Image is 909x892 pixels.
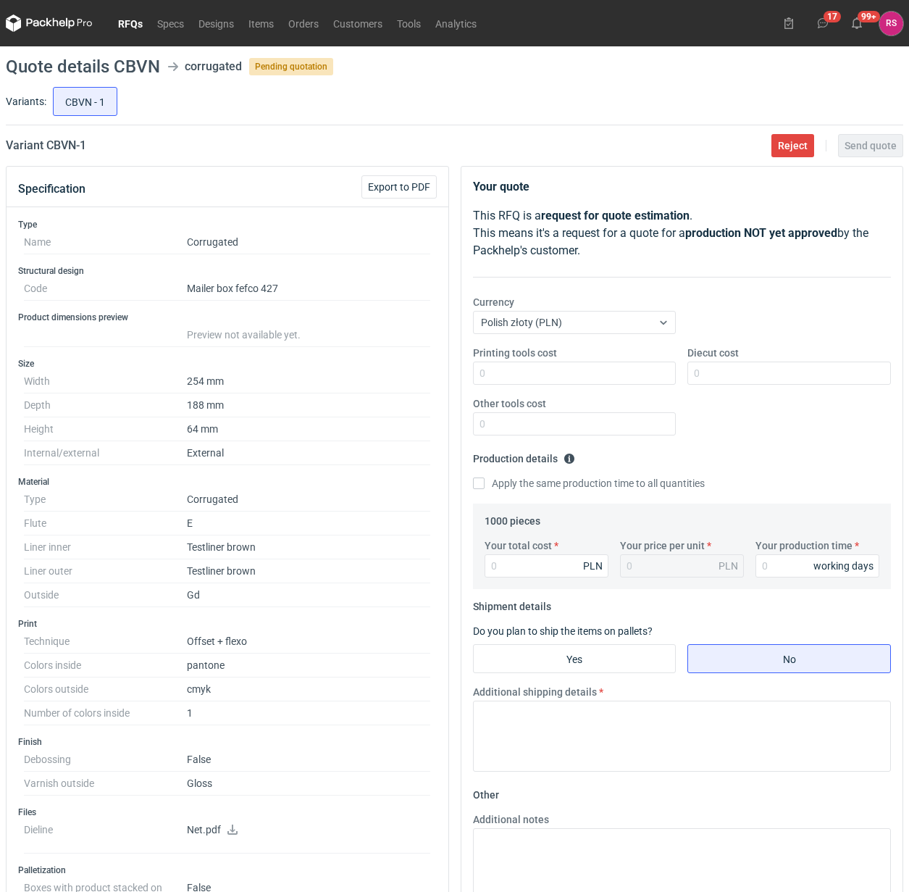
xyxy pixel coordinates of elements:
[755,554,879,578] input: 0
[18,476,437,488] h3: Material
[685,226,837,240] strong: production NOT yet approved
[111,14,150,32] a: RFQs
[191,14,241,32] a: Designs
[187,277,431,301] dd: Mailer box fefco 427
[583,559,603,573] div: PLN
[53,87,117,116] label: CBVN - 1
[473,207,892,259] p: This RFQ is a . This means it's a request for a quote for a by the Packhelp's customer.
[811,12,834,35] button: 17
[6,14,93,32] svg: Packhelp Pro
[187,559,431,583] dd: Testliner brown
[473,625,653,637] label: Do you plan to ship the items on pallets?
[473,783,499,801] legend: Other
[24,277,187,301] dt: Code
[24,678,187,701] dt: Colors outside
[187,772,431,796] dd: Gloss
[187,512,431,535] dd: E
[473,812,549,827] label: Additional notes
[24,701,187,725] dt: Number of colors inside
[24,583,187,607] dt: Outside
[24,630,187,654] dt: Technique
[24,748,187,772] dt: Debossing
[473,180,529,193] strong: Your quote
[187,329,301,341] span: Preview not available yet.
[150,14,191,32] a: Specs
[187,393,431,417] dd: 188 mm
[24,370,187,393] dt: Width
[541,209,690,222] strong: request for quote estimation
[6,137,86,154] h2: Variant CBVN - 1
[473,412,676,435] input: 0
[18,358,437,370] h3: Size
[473,685,597,699] label: Additional shipping details
[473,644,676,673] label: Yes
[187,230,431,254] dd: Corrugated
[620,538,705,553] label: Your price per unit
[778,141,808,151] span: Reject
[390,14,428,32] a: Tools
[813,559,874,573] div: working days
[473,476,705,491] label: Apply the same production time to all quantities
[24,559,187,583] dt: Liner outer
[18,265,437,277] h3: Structural design
[187,678,431,701] dd: cmyk
[485,554,608,578] input: 0
[24,393,187,417] dt: Depth
[187,824,431,837] p: Net.pdf
[18,736,437,748] h3: Finish
[473,447,575,464] legend: Production details
[6,58,160,75] h1: Quote details CBVN
[187,748,431,772] dd: False
[24,441,187,465] dt: Internal/external
[838,134,903,157] button: Send quote
[485,509,540,527] legend: 1000 pieces
[187,630,431,654] dd: Offset + flexo
[473,346,557,360] label: Printing tools cost
[18,618,437,630] h3: Print
[24,512,187,535] dt: Flute
[687,362,891,385] input: 0
[473,396,546,411] label: Other tools cost
[24,230,187,254] dt: Name
[6,94,46,109] label: Variants:
[18,864,437,876] h3: Palletization
[771,134,814,157] button: Reject
[481,317,562,328] span: Polish złoty (PLN)
[187,488,431,512] dd: Corrugated
[687,346,739,360] label: Diecut cost
[485,538,552,553] label: Your total cost
[187,370,431,393] dd: 254 mm
[687,644,891,673] label: No
[187,535,431,559] dd: Testliner brown
[18,172,85,207] button: Specification
[473,295,514,309] label: Currency
[24,818,187,854] dt: Dieline
[187,583,431,607] dd: Gd
[24,488,187,512] dt: Type
[187,654,431,678] dd: pantone
[18,219,437,230] h3: Type
[24,654,187,678] dt: Colors inside
[249,58,333,75] span: Pending quotation
[719,559,738,573] div: PLN
[241,14,281,32] a: Items
[879,12,903,36] div: Rafał Stani
[187,417,431,441] dd: 64 mm
[473,595,551,612] legend: Shipment details
[326,14,390,32] a: Customers
[185,58,242,75] div: corrugated
[18,312,437,323] h3: Product dimensions preview
[473,362,676,385] input: 0
[24,772,187,796] dt: Varnish outside
[428,14,484,32] a: Analytics
[845,141,897,151] span: Send quote
[879,12,903,36] button: RS
[361,175,437,199] button: Export to PDF
[24,417,187,441] dt: Height
[24,535,187,559] dt: Liner inner
[281,14,326,32] a: Orders
[187,701,431,725] dd: 1
[18,806,437,818] h3: Files
[368,182,430,192] span: Export to PDF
